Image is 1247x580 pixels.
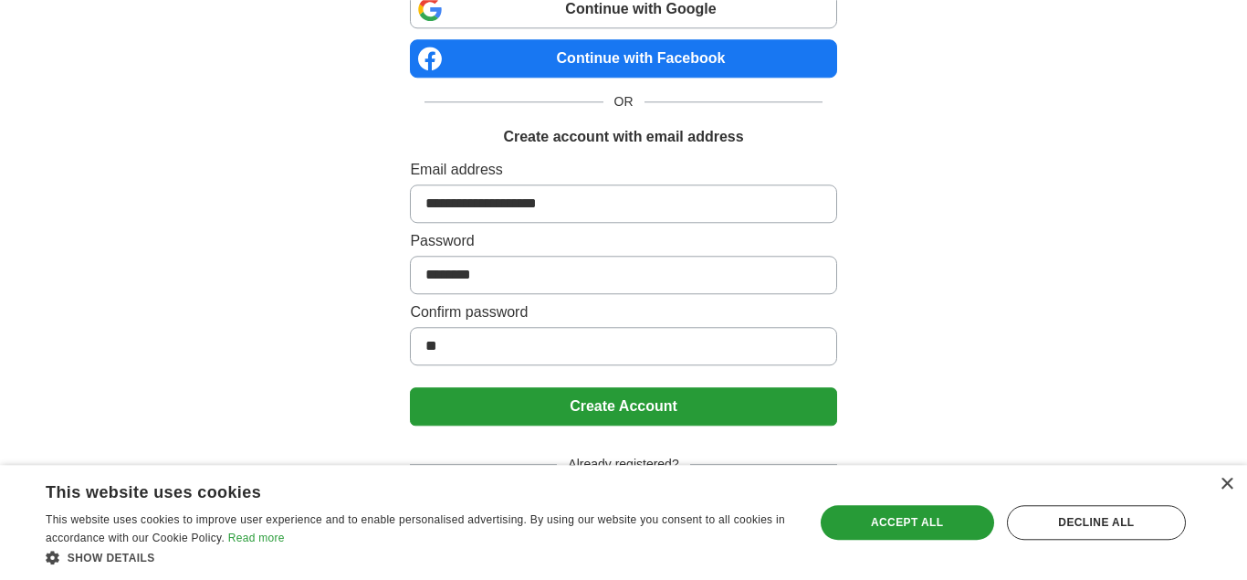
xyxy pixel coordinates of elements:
[228,532,285,544] a: Read more, opens a new window
[46,476,745,503] div: This website uses cookies
[1220,478,1233,491] div: Close
[410,39,836,78] a: Continue with Facebook
[603,92,644,111] span: OR
[410,301,836,323] label: Confirm password
[1007,505,1186,540] div: Decline all
[410,387,836,426] button: Create Account
[503,126,743,148] h1: Create account with email address
[557,455,689,474] span: Already registered?
[410,159,836,181] label: Email address
[68,552,155,564] span: Show details
[46,513,785,544] span: This website uses cookies to improve user experience and to enable personalised advertising. By u...
[821,505,994,540] div: Accept all
[46,548,791,566] div: Show details
[410,230,836,252] label: Password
